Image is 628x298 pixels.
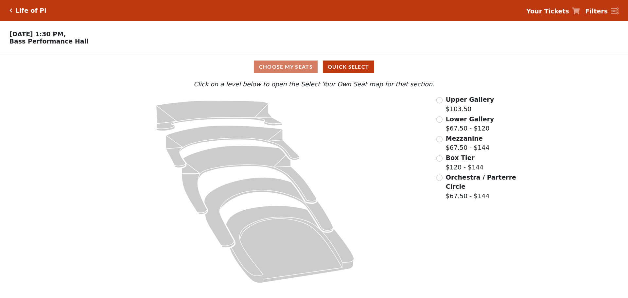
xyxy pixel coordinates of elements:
[446,173,517,201] label: $67.50 - $144
[446,114,494,133] label: $67.50 - $120
[166,125,300,168] path: Lower Gallery - Seats Available: 60
[585,7,619,16] a: Filters
[446,96,494,103] span: Upper Gallery
[226,206,354,283] path: Orchestra / Parterre Circle - Seats Available: 34
[446,154,475,161] span: Box Tier
[526,7,580,16] a: Your Tickets
[526,8,569,15] strong: Your Tickets
[156,100,283,131] path: Upper Gallery - Seats Available: 163
[446,174,516,190] span: Orchestra / Parterre Circle
[446,153,484,172] label: $120 - $144
[446,115,494,123] span: Lower Gallery
[9,8,12,13] a: Click here to go back to filters
[83,79,545,89] p: Click on a level below to open the Select Your Own Seat map for that section.
[446,135,483,142] span: Mezzanine
[446,95,494,114] label: $103.50
[323,61,374,73] button: Quick Select
[446,134,490,152] label: $67.50 - $144
[15,7,46,14] h5: Life of Pi
[585,8,608,15] strong: Filters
